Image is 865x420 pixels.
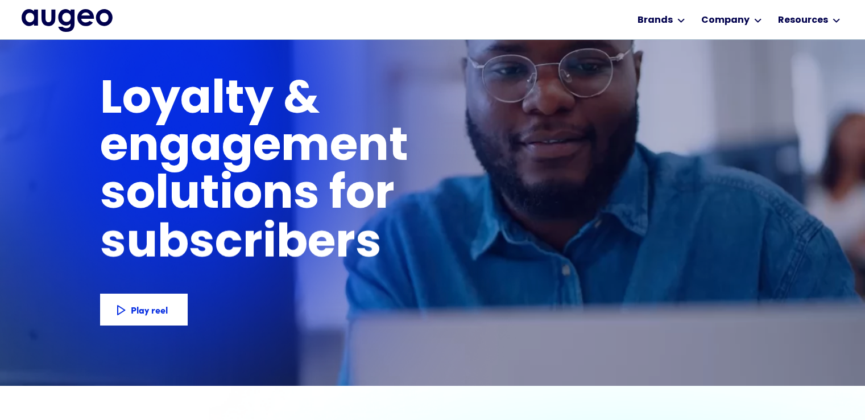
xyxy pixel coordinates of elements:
[100,221,382,268] h1: subscribers
[100,294,188,326] a: Play reel
[22,9,113,33] a: home
[638,14,673,27] div: Brands
[778,14,828,27] div: Resources
[701,14,750,27] div: Company
[100,77,591,219] h1: Loyalty & engagement solutions for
